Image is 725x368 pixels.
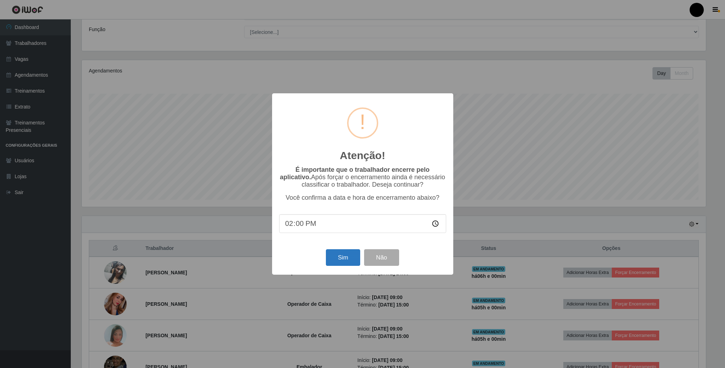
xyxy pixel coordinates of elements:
button: Não [364,249,399,266]
b: É importante que o trabalhador encerre pelo aplicativo. [280,166,430,181]
h2: Atenção! [340,149,385,162]
p: Você confirma a data e hora de encerramento abaixo? [279,194,446,201]
p: Após forçar o encerramento ainda é necessário classificar o trabalhador. Deseja continuar? [279,166,446,188]
button: Sim [326,249,360,266]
